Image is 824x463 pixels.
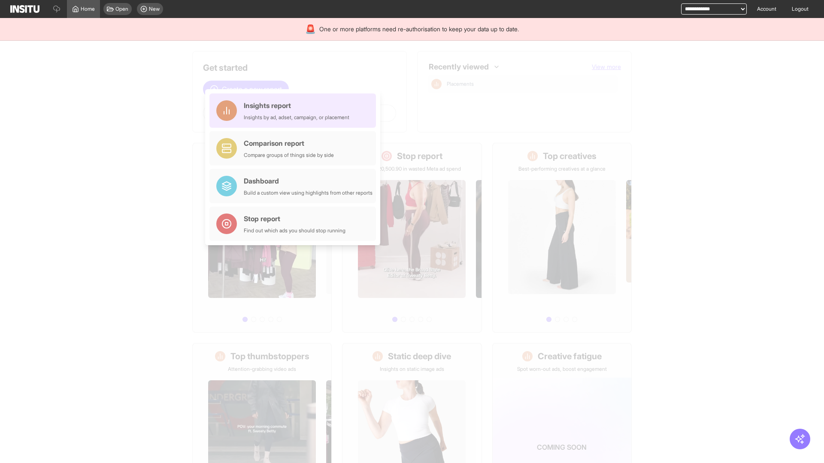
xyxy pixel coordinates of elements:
[305,23,316,35] div: 🚨
[115,6,128,12] span: Open
[244,213,345,224] div: Stop report
[244,189,373,196] div: Build a custom view using highlights from other reports
[81,6,95,12] span: Home
[244,114,349,121] div: Insights by ad, adset, campaign, or placement
[244,138,334,148] div: Comparison report
[244,152,334,159] div: Compare groups of things side by side
[10,5,39,13] img: Logo
[244,227,345,234] div: Find out which ads you should stop running
[244,100,349,111] div: Insights report
[149,6,160,12] span: New
[319,25,519,33] span: One or more platforms need re-authorisation to keep your data up to date.
[244,176,373,186] div: Dashboard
